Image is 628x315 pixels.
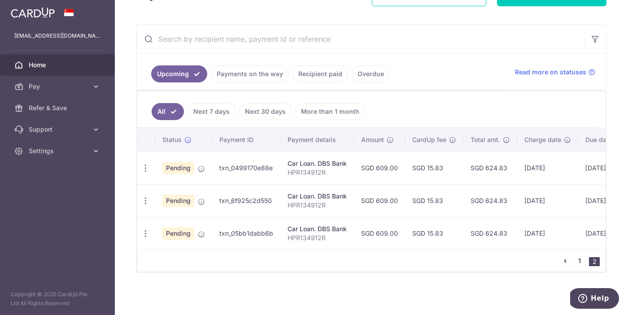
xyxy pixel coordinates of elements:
td: [DATE] [517,217,578,250]
span: Status [162,135,182,144]
span: Support [29,125,88,134]
td: txn_05bb1dabb6b [212,217,280,250]
div: Car Loan. DBS Bank [288,224,347,233]
a: Payments on the way [211,65,289,82]
td: SGD 624.83 [463,184,517,217]
span: Settings [29,147,88,155]
span: Refer & Save [29,104,88,112]
iframe: Opens a widget where you can find more information [570,288,619,311]
a: More than 1 month [295,103,365,120]
td: txn_6f925c2d550 [212,184,280,217]
a: Read more on statuses [515,68,595,77]
p: HPR134912R [288,233,347,242]
div: Car Loan. DBS Bank [288,192,347,201]
li: 2 [589,257,600,266]
span: Pay [29,82,88,91]
span: Home [29,60,88,69]
a: Next 7 days [188,103,235,120]
td: [DATE] [517,151,578,184]
span: Pending [162,162,194,174]
input: Search by recipient name, payment id or reference [137,25,584,53]
span: Pending [162,194,194,207]
span: Read more on statuses [515,68,586,77]
span: Due date [585,135,612,144]
td: SGD 609.00 [354,217,405,250]
td: SGD 609.00 [354,184,405,217]
td: SGD 15.83 [405,217,463,250]
a: Upcoming [151,65,207,82]
img: CardUp [11,7,55,18]
td: [DATE] [517,184,578,217]
th: Payment details [280,128,354,151]
span: Total amt. [471,135,500,144]
td: SGD 15.83 [405,184,463,217]
a: 1 [574,255,585,266]
td: SGD 624.83 [463,217,517,250]
span: Charge date [524,135,561,144]
span: Pending [162,227,194,240]
td: SGD 15.83 [405,151,463,184]
a: Next 30 days [239,103,292,120]
a: All [152,103,184,120]
td: txn_0499170e88e [212,151,280,184]
td: SGD 609.00 [354,151,405,184]
a: Overdue [352,65,390,82]
p: HPR134912R [288,201,347,210]
td: SGD 624.83 [463,151,517,184]
span: CardUp fee [412,135,446,144]
p: HPR134912R [288,168,347,177]
nav: pager [560,250,605,272]
a: Recipient paid [292,65,348,82]
div: Car Loan. DBS Bank [288,159,347,168]
span: Amount [361,135,384,144]
th: Payment ID [212,128,280,151]
p: [EMAIL_ADDRESS][DOMAIN_NAME] [14,31,100,40]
